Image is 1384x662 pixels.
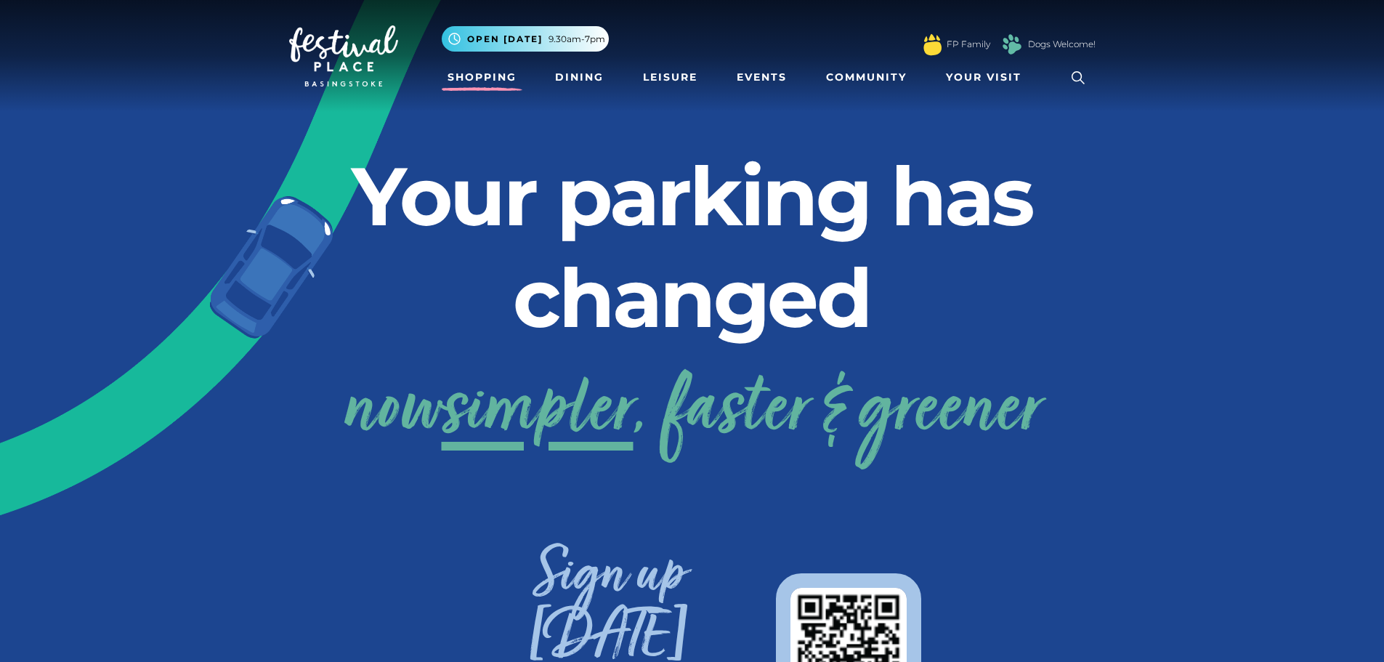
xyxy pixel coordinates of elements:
a: FP Family [947,38,990,51]
a: Shopping [442,64,522,91]
a: Events [731,64,793,91]
span: Open [DATE] [467,33,543,46]
span: Your Visit [946,70,1021,85]
span: simpler [442,354,634,470]
a: Leisure [637,64,703,91]
a: Your Visit [940,64,1035,91]
h2: Your parking has changed [289,145,1096,349]
a: Dogs Welcome! [1028,38,1096,51]
a: Community [820,64,912,91]
button: Open [DATE] 9.30am-7pm [442,26,609,52]
span: 9.30am-7pm [549,33,605,46]
a: nowsimpler, faster & greener [344,354,1041,470]
a: Dining [549,64,610,91]
img: Festival Place Logo [289,25,398,86]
